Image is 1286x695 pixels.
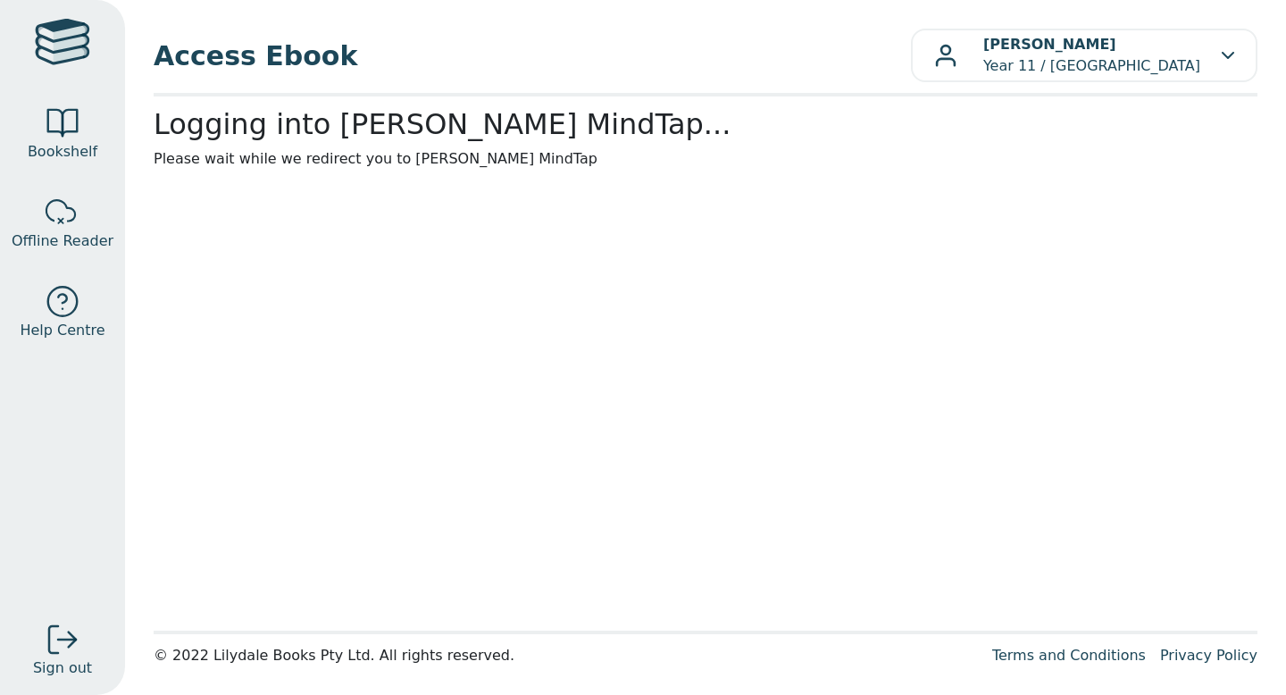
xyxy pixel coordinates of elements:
button: [PERSON_NAME]Year 11 / [GEOGRAPHIC_DATA] [911,29,1257,82]
a: Privacy Policy [1160,647,1257,664]
span: Offline Reader [12,230,113,252]
a: Terms and Conditions [992,647,1146,664]
b: [PERSON_NAME] [983,36,1116,53]
span: Access Ebook [154,36,911,76]
span: Help Centre [20,320,104,341]
h2: Logging into [PERSON_NAME] MindTap... [154,107,1257,141]
p: Please wait while we redirect you to [PERSON_NAME] MindTap [154,148,1257,170]
span: Bookshelf [28,141,97,163]
p: Year 11 / [GEOGRAPHIC_DATA] [983,34,1200,77]
span: Sign out [33,657,92,679]
div: © 2022 Lilydale Books Pty Ltd. All rights reserved. [154,645,978,666]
